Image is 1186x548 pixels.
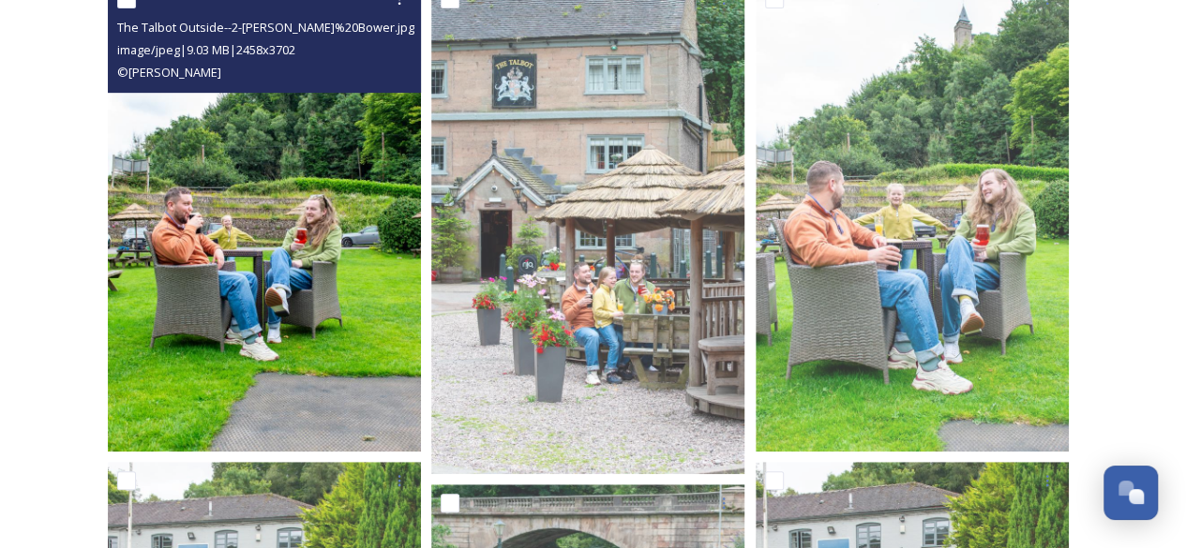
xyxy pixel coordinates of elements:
button: Open Chat [1103,466,1158,520]
span: © [PERSON_NAME] [117,64,221,81]
span: image/jpeg | 9.03 MB | 2458 x 3702 [117,41,295,58]
span: The Talbot Outside--2-[PERSON_NAME]%20Bower.jpg [117,19,414,36]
